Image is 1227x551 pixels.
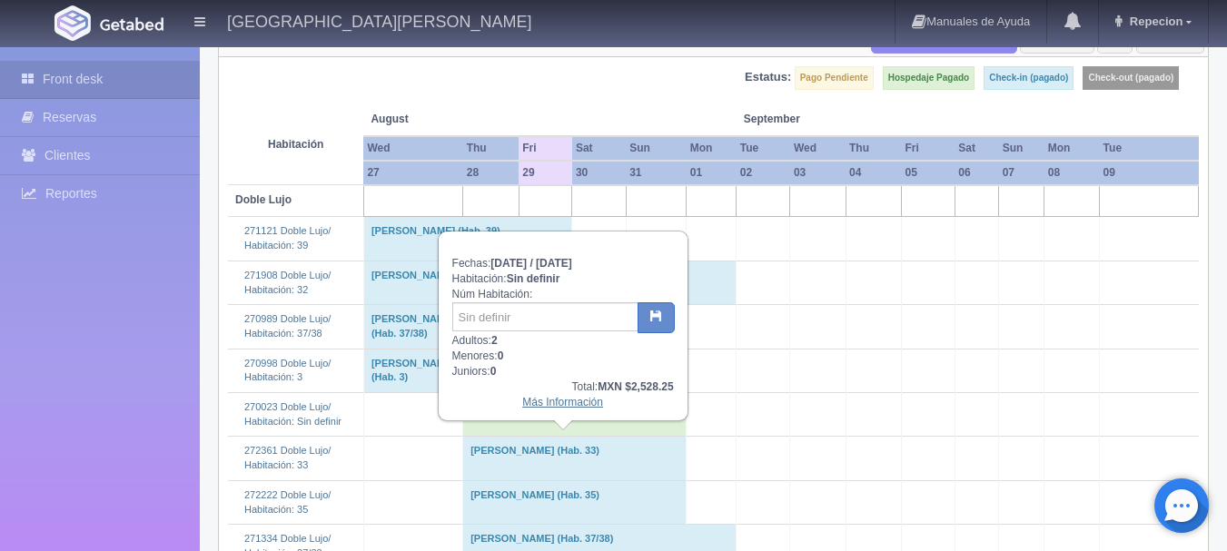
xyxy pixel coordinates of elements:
[745,69,791,86] label: Estatus:
[244,313,331,339] a: 270989 Doble Lujo/Habitación: 37/38
[244,270,331,295] a: 271908 Doble Lujo/Habitación: 32
[519,161,572,185] th: 29
[999,161,1044,185] th: 07
[463,161,519,185] th: 28
[687,136,737,161] th: Mon
[244,489,331,515] a: 272222 Doble Lujo/Habitación: 35
[363,136,462,161] th: Wed
[790,136,846,161] th: Wed
[737,136,790,161] th: Tue
[687,161,737,185] th: 01
[54,5,91,41] img: Getabed
[244,445,331,470] a: 272361 Doble Lujo/Habitación: 33
[955,136,998,161] th: Sat
[883,66,975,90] label: Hospedaje Pagado
[626,136,687,161] th: Sun
[626,161,687,185] th: 31
[244,358,331,383] a: 270998 Doble Lujo/Habitación: 3
[598,380,673,393] b: MXN $2,528.25
[790,161,846,185] th: 03
[371,112,511,127] span: August
[363,217,572,261] td: [PERSON_NAME] (Hab. 39)
[999,136,1044,161] th: Sun
[902,136,955,161] th: Fri
[1100,161,1199,185] th: 09
[984,66,1074,90] label: Check-in (pagado)
[244,225,331,251] a: 271121 Doble Lujo/Habitación: 39
[795,66,874,90] label: Pago Pendiente
[1044,161,1100,185] th: 08
[491,334,498,347] b: 2
[846,161,902,185] th: 04
[522,396,603,408] a: Más Información
[363,349,462,392] td: [PERSON_NAME] (Hab. 3)
[498,349,504,362] b: 0
[507,272,560,285] b: Sin definir
[363,261,736,304] td: [PERSON_NAME] (Hab. 32)
[1083,66,1179,90] label: Check-out (pagado)
[737,161,790,185] th: 02
[1044,136,1100,161] th: Mon
[244,401,341,427] a: 270023 Doble Lujo/Habitación: Sin definir
[227,9,531,32] h4: [GEOGRAPHIC_DATA][PERSON_NAME]
[268,138,323,151] strong: Habitación
[1125,15,1183,28] span: Repecion
[363,305,462,349] td: [PERSON_NAME] (Hab. 37/38)
[572,136,626,161] th: Sat
[235,193,292,206] b: Doble Lujo
[572,161,626,185] th: 30
[955,161,998,185] th: 06
[463,437,687,480] td: [PERSON_NAME] (Hab. 33)
[519,136,572,161] th: Fri
[100,17,163,31] img: Getabed
[902,161,955,185] th: 05
[452,379,674,395] div: Total:
[440,232,687,419] div: Fechas: Habitación: Núm Habitación: Adultos: Menores: Juniors:
[490,365,497,378] b: 0
[490,257,572,270] b: [DATE] / [DATE]
[463,480,687,524] td: [PERSON_NAME] (Hab. 35)
[363,161,462,185] th: 27
[744,112,838,127] span: September
[452,302,638,331] input: Sin definir
[1100,136,1199,161] th: Tue
[846,136,902,161] th: Thu
[463,136,519,161] th: Thu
